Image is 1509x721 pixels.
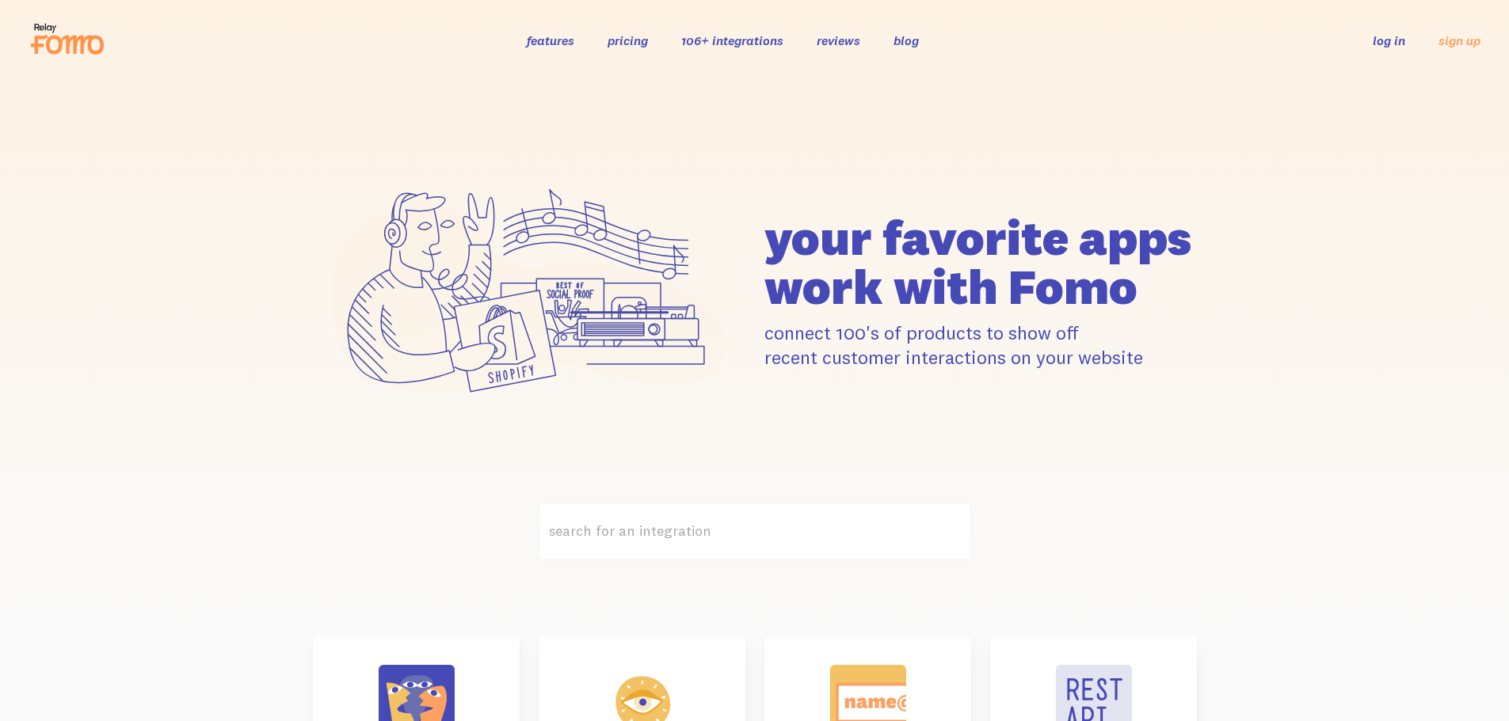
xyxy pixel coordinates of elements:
a: pricing [608,32,648,48]
a: features [527,32,574,48]
a: log in [1373,32,1405,48]
a: sign up [1439,32,1480,49]
label: search for an integration [539,503,971,560]
a: 106+ integrations [681,32,783,48]
a: reviews [817,32,860,48]
a: blog [894,32,919,48]
h1: your favorite apps work with Fomo [764,213,1197,311]
p: connect 100's of products to show off recent customer interactions on your website [764,321,1197,370]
